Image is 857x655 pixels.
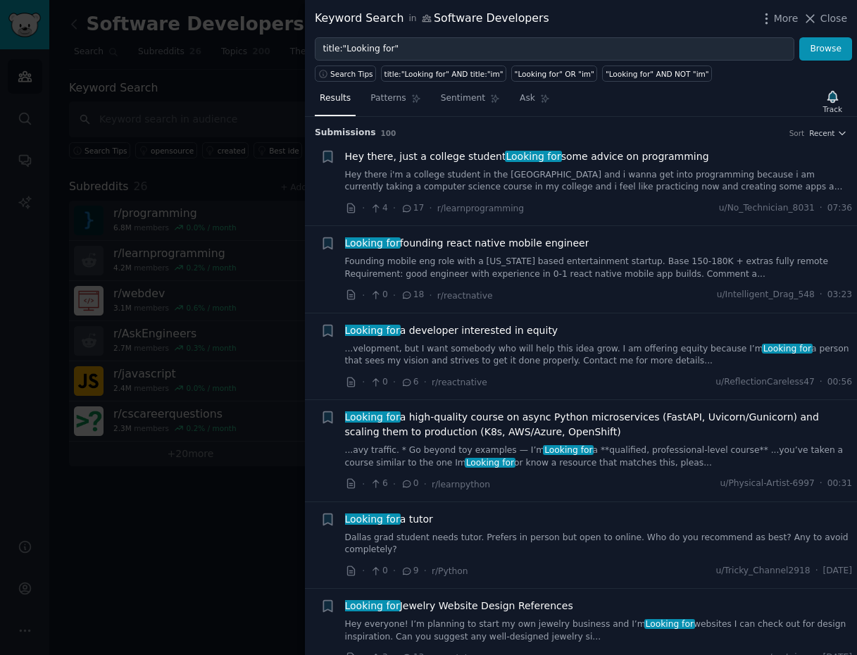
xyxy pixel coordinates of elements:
span: · [424,375,427,389]
span: Looking for [344,600,401,611]
span: · [815,565,818,578]
span: Search Tips [330,69,373,79]
button: Track [818,87,847,116]
span: Hey there, just a college student some advice on programming [345,149,709,164]
div: "Looking for" OR "im" [515,69,594,79]
span: 0 [370,376,387,389]
span: · [362,201,365,216]
button: Recent [809,128,847,138]
a: Patterns [365,87,425,116]
span: Looking for [344,237,401,249]
span: Looking for [762,344,813,354]
span: Looking for [505,151,563,162]
span: 100 [381,129,396,137]
span: 17 [401,202,424,215]
span: 9 [401,565,418,578]
span: Looking for [344,411,401,423]
span: · [429,201,432,216]
span: u/No_Technician_8031 [719,202,815,215]
span: r/learnpython [432,480,490,489]
span: · [362,288,365,303]
span: Submission s [315,127,376,139]
span: More [774,11,799,26]
a: ...avy traffic. * Go beyond toy examples — I’mLooking fora **qualified, professional-level course... [345,444,853,469]
span: · [424,477,427,492]
span: · [393,563,396,578]
span: u/Intelligent_Drag_548 [717,289,815,301]
span: 03:23 [827,289,852,301]
a: Founding mobile eng role with a [US_STATE] based entertainment startup. Base 150-180K + extras fu... [345,256,853,280]
span: 0 [401,478,418,490]
span: 18 [401,289,424,301]
span: · [820,376,822,389]
div: Track [823,104,842,114]
button: Browse [799,37,852,61]
button: Search Tips [315,65,376,82]
span: Looking for [465,458,515,468]
span: Recent [809,128,834,138]
span: 07:36 [827,202,852,215]
a: Results [315,87,356,116]
div: Sort [789,128,805,138]
span: 00:56 [827,376,852,389]
span: 6 [370,478,387,490]
span: 0 [370,565,387,578]
span: r/learnprogramming [437,204,524,213]
span: 4 [370,202,387,215]
span: Looking for [344,325,401,336]
span: in [408,13,416,25]
span: a developer interested in equity [345,323,558,338]
span: r/reactnative [437,291,493,301]
span: · [362,563,365,578]
a: Looking fora tutor [345,512,433,527]
span: · [429,288,432,303]
span: · [393,375,396,389]
a: title:"Looking for" AND title:"im" [381,65,506,82]
span: · [424,563,427,578]
a: Looking fora high-quality course on async Python microservices (FastAPI, Uvicorn/Gunicorn) and sc... [345,410,853,439]
a: Looking forfounding react native mobile engineer [345,236,589,251]
span: 0 [370,289,387,301]
a: Hey there, just a college studentLooking forsome advice on programming [345,149,709,164]
span: founding react native mobile engineer [345,236,589,251]
a: "Looking for" OR "im" [511,65,597,82]
span: a tutor [345,512,433,527]
span: Results [320,92,351,105]
a: Hey everyone! I’m planning to start my own jewelry business and I’mLooking forwebsites I can chec... [345,618,853,643]
span: · [820,289,822,301]
a: Looking forJewelry Website Design References [345,599,573,613]
button: Close [803,11,847,26]
input: Try a keyword related to your business [315,37,794,61]
a: ...velopment, but I want somebody who will help this idea grow. I am offering equity because I’mL... [345,343,853,368]
span: · [393,288,396,303]
span: · [393,201,396,216]
span: · [820,478,822,490]
a: Ask [515,87,555,116]
a: Hey there i'm a college student in the [GEOGRAPHIC_DATA] and i wanna get into programming because... [345,169,853,194]
span: u/Physical-Artist-6997 [720,478,815,490]
a: "Looking for" AND NOT "im" [602,65,712,82]
a: Looking fora developer interested in equity [345,323,558,338]
span: 6 [401,376,418,389]
span: Close [820,11,847,26]
span: Ask [520,92,535,105]
span: r/reactnative [432,378,487,387]
span: r/Python [432,566,468,576]
a: Dallas grad student needs tutor. Prefers in person but open to online. Who do you recommend as be... [345,532,853,556]
span: · [820,202,822,215]
span: a high-quality course on async Python microservices (FastAPI, Uvicorn/Gunicorn) and scaling them ... [345,410,853,439]
span: u/ReflectionCareless47 [715,376,815,389]
span: [DATE] [823,565,852,578]
div: "Looking for" AND NOT "im" [606,69,709,79]
span: Sentiment [441,92,485,105]
span: 00:31 [827,478,852,490]
span: · [362,477,365,492]
span: · [393,477,396,492]
span: · [362,375,365,389]
span: Looking for [543,445,594,455]
span: Looking for [644,619,695,629]
span: u/Tricky_Channel2918 [715,565,810,578]
span: Patterns [370,92,406,105]
button: More [759,11,799,26]
div: Keyword Search Software Developers [315,10,549,27]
